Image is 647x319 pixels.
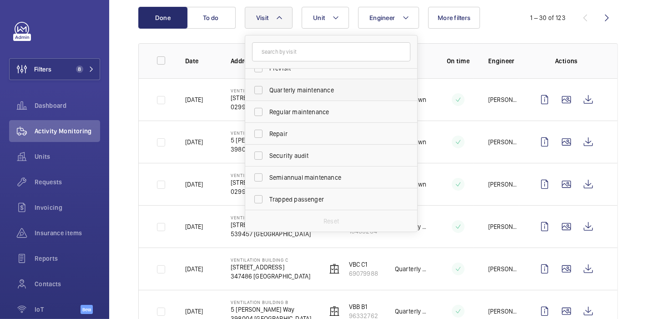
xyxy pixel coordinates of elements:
p: Date [185,56,216,66]
button: Filters8 [9,58,100,80]
p: [PERSON_NAME] [488,95,519,104]
p: Actions [534,56,599,66]
span: Filters [34,65,51,74]
input: Search by visit [252,42,410,61]
p: [PERSON_NAME] [488,264,519,273]
p: [STREET_ADDRESS] [231,93,311,102]
p: 539457 [GEOGRAPHIC_DATA] [231,229,312,238]
p: [PERSON_NAME] [488,307,519,316]
p: 347486 [GEOGRAPHIC_DATA] [231,272,310,281]
p: Ventilation Building C [231,257,310,263]
span: Regular maintenance [269,107,394,116]
p: 5 [PERSON_NAME] Way [231,136,311,145]
span: Quarterly maintenance [269,86,394,95]
button: Done [138,7,187,29]
span: Invoicing [35,203,100,212]
p: VBB B1 [349,302,378,311]
span: Repair [269,129,394,138]
p: Reset [323,217,339,226]
p: [DATE] [185,222,203,231]
div: 1 – 30 of 123 [531,13,566,22]
p: VBC C1 [349,260,378,269]
p: [PERSON_NAME] [488,137,519,147]
img: elevator.svg [329,306,340,317]
button: Unit [302,7,349,29]
p: [DATE] [185,264,203,273]
p: Ventilation Building B [231,130,311,136]
p: 5 [PERSON_NAME] Way [231,305,311,314]
p: 69079988 [349,269,378,278]
p: Engineer [488,56,519,66]
p: Ventilation Building 1 [231,88,311,93]
p: [DATE] [185,95,203,104]
p: Quarterly maintenance [395,307,428,316]
span: Reports [35,254,100,263]
button: To do [187,7,236,29]
span: 8 [76,66,83,73]
button: Visit [245,7,293,29]
p: Ventilation Building 1 [231,172,311,178]
span: Trapped passenger [269,195,394,204]
span: More filters [438,14,470,21]
span: Engineer [369,14,395,21]
span: Beta [81,305,93,314]
p: [STREET_ADDRESS] [231,263,310,272]
span: IoT [35,305,81,314]
img: elevator.svg [329,263,340,274]
p: [STREET_ADDRESS] [231,178,311,187]
span: Contacts [35,279,100,289]
span: Semiannual maintenance [269,173,394,182]
p: Ventilation Building F [231,215,312,220]
span: Requests [35,177,100,187]
span: Unit [313,14,325,21]
span: Dashboard [35,101,100,110]
p: [DATE] [185,137,203,147]
p: On time [443,56,474,66]
p: 029997 [GEOGRAPHIC_DATA] [231,187,311,196]
button: Engineer [358,7,419,29]
p: 398004 [GEOGRAPHIC_DATA] [231,145,311,154]
p: Quarterly maintenance [395,264,428,273]
span: Activity Monitoring [35,127,100,136]
span: Insurance items [35,228,100,238]
p: [PERSON_NAME] [488,222,519,231]
p: [DATE] [185,180,203,189]
p: 029997 [GEOGRAPHIC_DATA] [231,102,311,111]
span: Units [35,152,100,161]
span: Security audit [269,151,394,160]
p: [DATE] [185,307,203,316]
p: [STREET_ADDRESS][PERSON_NAME] [231,220,312,229]
button: More filters [428,7,480,29]
span: Visit [256,14,268,21]
p: [PERSON_NAME] [488,180,519,189]
p: Address [231,56,312,66]
p: Ventilation Building B [231,299,311,305]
